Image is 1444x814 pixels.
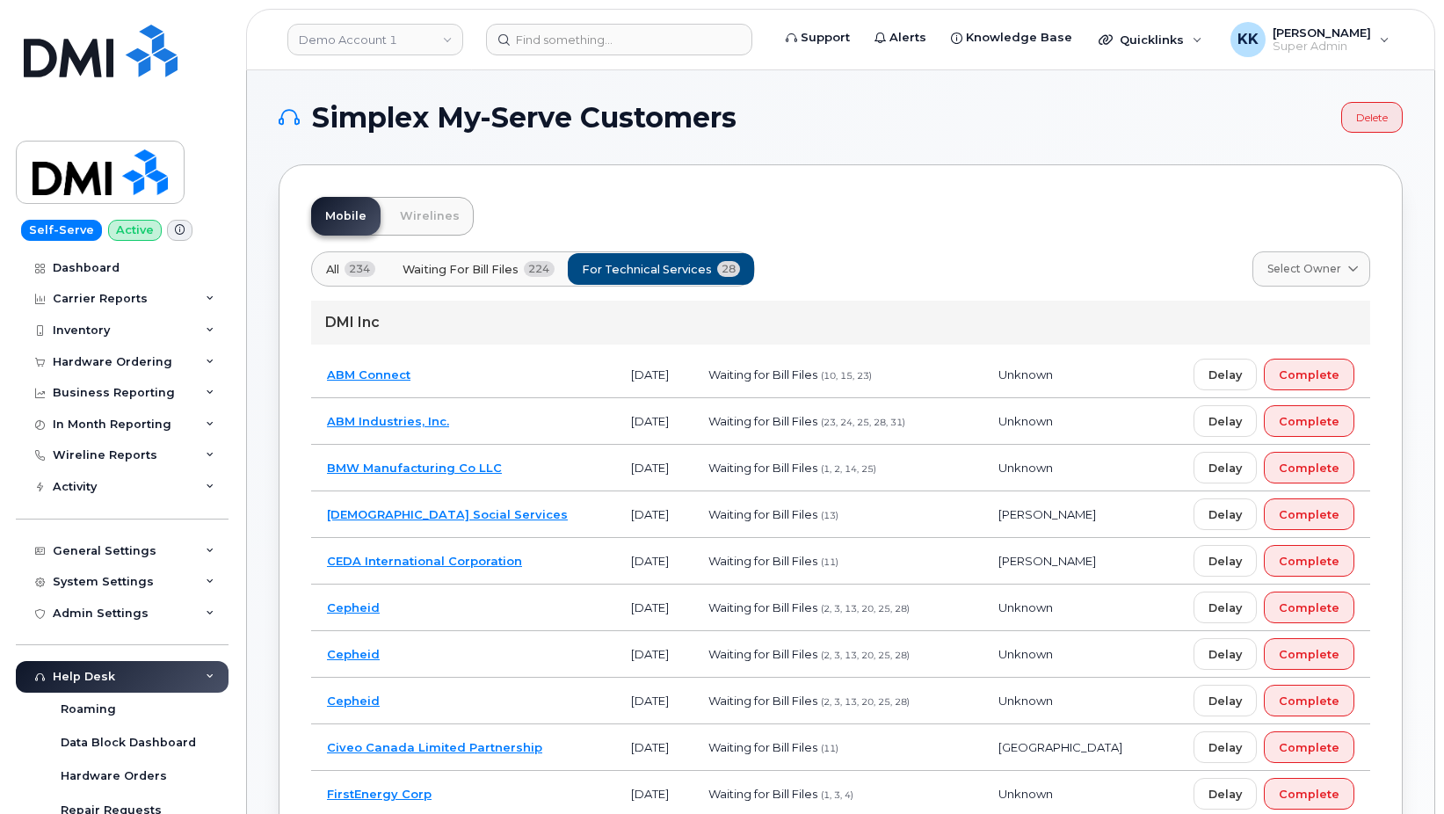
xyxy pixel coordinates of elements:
[821,417,905,428] span: (23, 24, 25, 28, 31)
[1279,460,1339,476] span: Complete
[1208,739,1242,756] span: Delay
[1279,553,1339,570] span: Complete
[615,678,693,724] td: [DATE]
[1264,498,1354,530] button: Complete
[1264,638,1354,670] button: Complete
[1279,646,1339,663] span: Complete
[327,647,380,661] a: Cepheid
[615,631,693,678] td: [DATE]
[821,603,910,614] span: (2, 3, 13, 20, 25, 28)
[998,600,1053,614] span: Unknown
[1264,452,1354,483] button: Complete
[1208,646,1242,663] span: Delay
[1208,600,1242,616] span: Delay
[615,445,693,491] td: [DATE]
[998,554,1096,568] span: [PERSON_NAME]
[1279,739,1339,756] span: Complete
[821,556,838,568] span: (11)
[1194,685,1257,716] button: Delay
[615,724,693,771] td: [DATE]
[998,414,1053,428] span: Unknown
[708,554,817,568] span: Waiting for Bill Files
[708,740,817,754] span: Waiting for Bill Files
[327,600,380,614] a: Cepheid
[708,787,817,801] span: Waiting for Bill Files
[1264,778,1354,810] button: Complete
[1264,731,1354,763] button: Complete
[1194,592,1257,623] button: Delay
[708,507,817,521] span: Waiting for Bill Files
[998,787,1053,801] span: Unknown
[615,491,693,538] td: [DATE]
[327,787,432,801] a: FirstEnergy Corp
[821,510,838,521] span: (13)
[1208,460,1242,476] span: Delay
[615,538,693,585] td: [DATE]
[708,647,817,661] span: Waiting for Bill Files
[998,740,1122,754] span: [GEOGRAPHIC_DATA]
[1194,405,1257,437] button: Delay
[998,507,1096,521] span: [PERSON_NAME]
[998,461,1053,475] span: Unknown
[821,370,872,382] span: (10, 15, 23)
[1341,102,1403,133] a: Delete
[1264,405,1354,437] button: Complete
[311,301,1370,345] div: DMI Inc
[524,261,555,277] span: 224
[821,463,876,475] span: (1, 2, 14, 25)
[1194,498,1257,530] button: Delay
[311,197,381,236] a: Mobile
[327,414,449,428] a: ABM Industries, Inc.
[708,600,817,614] span: Waiting for Bill Files
[327,367,410,382] a: ABM Connect
[998,367,1053,382] span: Unknown
[327,694,380,708] a: Cepheid
[1194,638,1257,670] button: Delay
[327,507,568,521] a: [DEMOGRAPHIC_DATA] Social Services
[312,105,737,131] span: Simplex My-Serve Customers
[821,650,910,661] span: (2, 3, 13, 20, 25, 28)
[1279,693,1339,709] span: Complete
[615,585,693,631] td: [DATE]
[1267,261,1341,277] span: Select Owner
[327,740,542,754] a: Civeo Canada Limited Partnership
[345,261,375,277] span: 234
[708,414,817,428] span: Waiting for Bill Files
[615,352,693,398] td: [DATE]
[1208,506,1242,523] span: Delay
[1279,600,1339,616] span: Complete
[1264,359,1354,390] button: Complete
[1194,731,1257,763] button: Delay
[708,367,817,382] span: Waiting for Bill Files
[327,461,502,475] a: BMW Manufacturing Co LLC
[998,647,1053,661] span: Unknown
[1279,506,1339,523] span: Complete
[708,461,817,475] span: Waiting for Bill Files
[1208,367,1242,383] span: Delay
[1252,251,1370,287] a: Select Owner
[1264,545,1354,577] button: Complete
[708,694,817,708] span: Waiting for Bill Files
[821,696,910,708] span: (2, 3, 13, 20, 25, 28)
[403,261,519,278] span: Waiting for Bill Files
[1208,553,1242,570] span: Delay
[998,694,1053,708] span: Unknown
[1194,778,1257,810] button: Delay
[1194,545,1257,577] button: Delay
[386,197,474,236] a: Wirelines
[615,398,693,445] td: [DATE]
[1208,693,1242,709] span: Delay
[1194,359,1257,390] button: Delay
[1264,685,1354,716] button: Complete
[1264,592,1354,623] button: Complete
[1279,367,1339,383] span: Complete
[1208,786,1242,803] span: Delay
[821,743,838,754] span: (11)
[1279,413,1339,430] span: Complete
[326,261,339,278] span: All
[1194,452,1257,483] button: Delay
[1208,413,1242,430] span: Delay
[327,554,522,568] a: CEDA International Corporation
[1279,786,1339,803] span: Complete
[821,789,853,801] span: (1, 3, 4)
